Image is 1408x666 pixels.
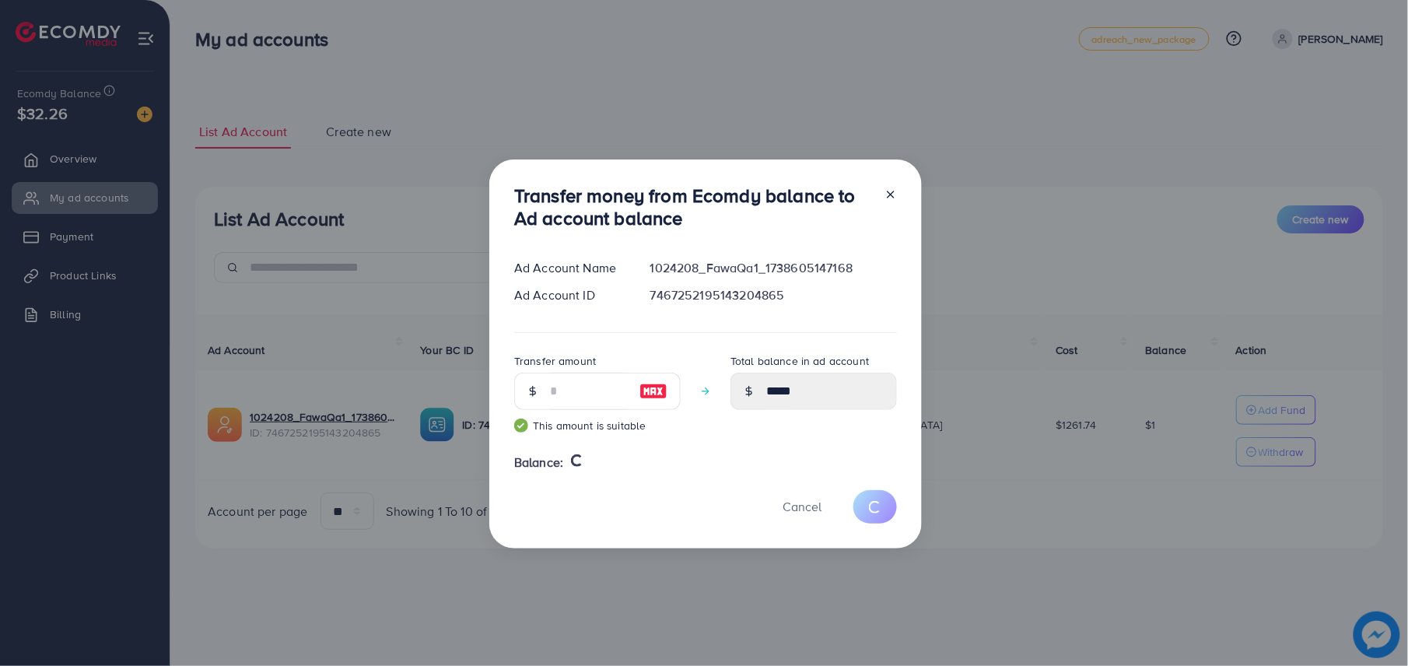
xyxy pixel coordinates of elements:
div: 7467252195143204865 [638,286,909,304]
label: Total balance in ad account [730,353,869,369]
div: 1024208_FawaQa1_1738605147168 [638,259,909,277]
span: Balance: [514,454,563,471]
div: Ad Account ID [502,286,638,304]
img: image [639,382,667,401]
small: This amount is suitable [514,418,681,433]
label: Transfer amount [514,353,596,369]
button: Cancel [763,490,841,524]
div: Ad Account Name [502,259,638,277]
span: Cancel [783,498,821,515]
img: guide [514,419,528,433]
h3: Transfer money from Ecomdy balance to Ad account balance [514,184,872,230]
